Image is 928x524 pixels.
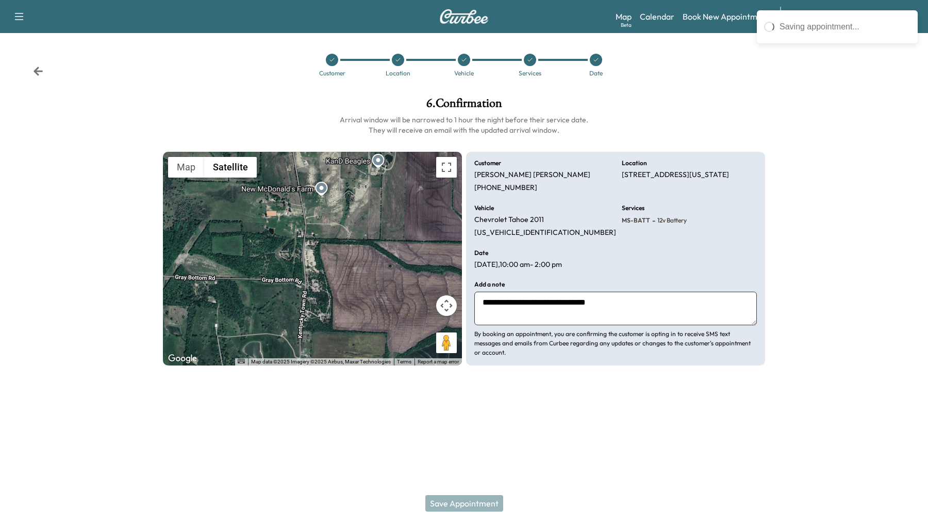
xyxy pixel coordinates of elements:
a: Open this area in Google Maps (opens a new window) [165,352,200,366]
h1: 6 . Confirmation [163,97,765,115]
a: Calendar [640,10,674,23]
p: Chevrolet Tahoe 2011 [474,215,544,225]
div: Beta [621,21,632,29]
a: Book New Appointment [683,10,770,23]
a: Terms (opens in new tab) [397,359,411,364]
div: Saving appointment... [780,21,910,33]
p: [US_VEHICLE_IDENTIFICATION_NUMBER] [474,228,616,237]
h6: Date [474,250,488,256]
div: Vehicle [454,70,474,76]
div: Date [589,70,603,76]
h6: Vehicle [474,205,494,211]
img: Google [165,352,200,366]
button: Drag Pegman onto the map to open Street View [436,332,457,353]
img: Curbee Logo [439,9,489,24]
button: Map camera controls [436,295,457,316]
span: MS-BATT [622,216,650,225]
h6: Location [622,160,647,166]
h6: Add a note [474,281,505,288]
button: Toggle fullscreen view [436,157,457,178]
button: Keyboard shortcuts [238,359,245,363]
h6: Services [622,205,644,211]
p: [PERSON_NAME] [PERSON_NAME] [474,170,590,180]
p: [PHONE_NUMBER] [474,183,537,193]
div: Location [386,70,410,76]
a: MapBeta [616,10,632,23]
span: 12v Battery [655,216,687,225]
div: Customer [319,70,345,76]
p: By booking an appointment, you are confirming the customer is opting in to receive SMS text messa... [474,329,757,357]
div: Back [33,66,43,76]
span: - [650,215,655,226]
button: Show satellite imagery [204,157,257,178]
span: Map data ©2025 Imagery ©2025 Airbus, Maxar Technologies [251,359,391,364]
button: Show street map [168,157,204,178]
p: [DATE] , 10:00 am - 2:00 pm [474,260,562,269]
a: Report a map error [418,359,459,364]
p: [STREET_ADDRESS][US_STATE] [622,170,729,180]
h6: Arrival window will be narrowed to 1 hour the night before their service date. They will receive ... [163,115,765,135]
h6: Customer [474,160,501,166]
div: Services [519,70,541,76]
